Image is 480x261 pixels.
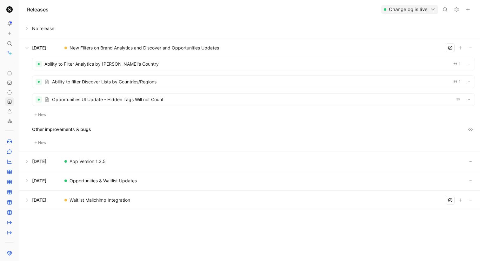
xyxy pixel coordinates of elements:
[459,62,461,66] span: 1
[32,111,49,119] button: New
[452,78,462,85] button: 1
[5,5,14,14] button: shopmy
[32,139,49,147] button: New
[452,61,462,68] button: 1
[381,5,438,14] button: Changelog is live
[27,6,49,13] h1: Releases
[6,6,13,13] img: shopmy
[32,125,475,134] div: Other improvements & bugs
[459,80,461,84] span: 1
